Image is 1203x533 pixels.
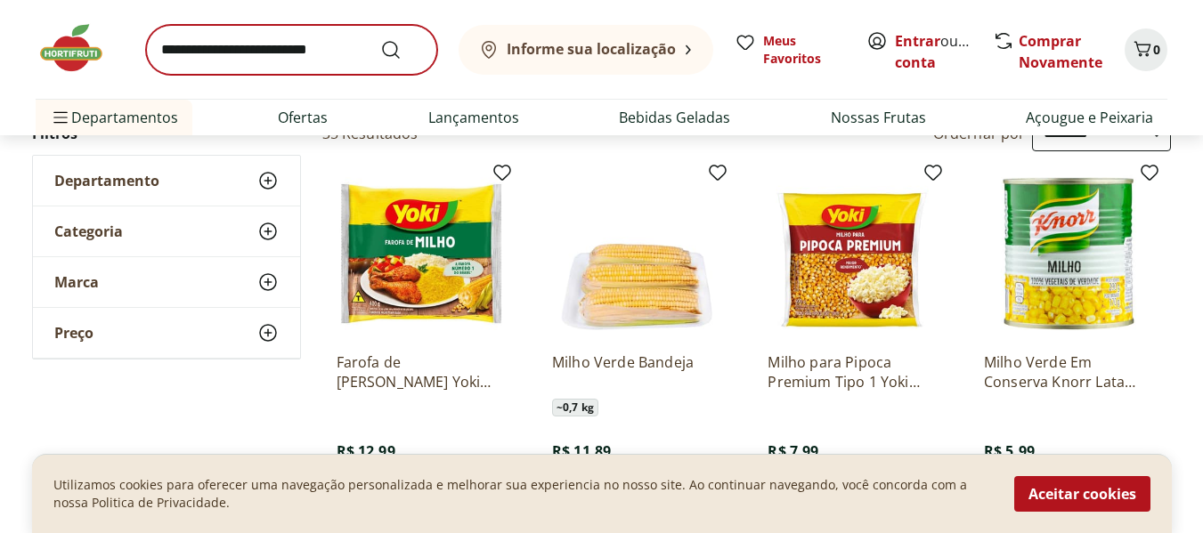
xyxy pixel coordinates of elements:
[33,257,300,307] button: Marca
[54,324,93,342] span: Preço
[552,441,611,461] span: R$ 11,89
[895,31,940,51] a: Entrar
[552,399,598,416] span: ~ 0,7 kg
[552,169,721,338] img: Milho Verde Bandeja
[895,31,993,72] a: Criar conta
[1014,476,1150,512] button: Aceitar cookies
[337,169,506,338] img: Farofa de Milho Temperada Yoki pacote 400g
[984,441,1035,461] span: R$ 5,99
[50,96,71,139] button: Menu
[380,39,423,61] button: Submit Search
[278,107,328,128] a: Ofertas
[1026,107,1153,128] a: Açougue e Peixaria
[428,107,519,128] a: Lançamentos
[768,169,937,338] img: Milho para Pipoca Premium Tipo 1 Yoki 400g
[1019,31,1102,72] a: Comprar Novamente
[735,32,845,68] a: Meus Favoritos
[33,206,300,256] button: Categoria
[54,273,99,291] span: Marca
[619,107,730,128] a: Bebidas Geladas
[337,352,506,392] a: Farofa de [PERSON_NAME] Yoki pacote 400g
[768,441,818,461] span: R$ 7,99
[984,169,1153,338] img: Milho Verde Em Conserva Knorr Lata 170G
[507,39,676,59] b: Informe sua localização
[895,30,974,73] span: ou
[36,21,125,75] img: Hortifruti
[50,96,178,139] span: Departamentos
[1125,28,1167,71] button: Carrinho
[33,308,300,358] button: Preço
[1153,41,1160,58] span: 0
[54,222,123,240] span: Categoria
[768,352,937,392] a: Milho para Pipoca Premium Tipo 1 Yoki 400g
[337,441,395,461] span: R$ 12,99
[552,352,721,392] a: Milho Verde Bandeja
[831,107,926,128] a: Nossas Frutas
[459,25,713,75] button: Informe sua localização
[146,25,437,75] input: search
[763,32,845,68] span: Meus Favoritos
[984,352,1153,392] a: Milho Verde Em Conserva Knorr Lata 170G
[54,172,159,190] span: Departamento
[53,476,993,512] p: Utilizamos cookies para oferecer uma navegação personalizada e melhorar sua experiencia no nosso ...
[33,156,300,206] button: Departamento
